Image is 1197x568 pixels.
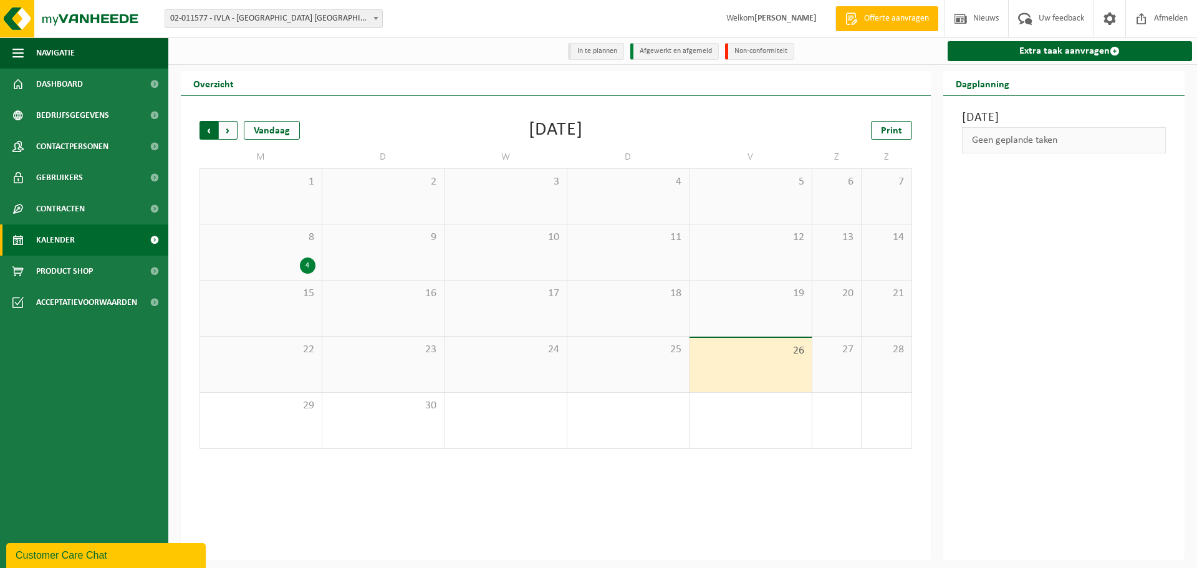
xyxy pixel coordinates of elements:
[725,43,794,60] li: Non-conformiteit
[165,10,382,27] span: 02-011577 - IVLA - CP OUDENAARDE - 9700 OUDENAARDE, LEEBEEKSTRAAT 10
[696,175,805,189] span: 5
[329,175,438,189] span: 2
[199,121,218,140] span: Vorige
[181,71,246,95] h2: Overzicht
[36,162,83,193] span: Gebruikers
[819,231,855,244] span: 13
[819,287,855,301] span: 20
[819,175,855,189] span: 6
[36,287,137,318] span: Acceptatievoorwaarden
[861,12,932,25] span: Offerte aanvragen
[868,231,905,244] span: 14
[574,231,683,244] span: 11
[948,41,1193,61] a: Extra taak aanvragen
[329,287,438,301] span: 16
[868,343,905,357] span: 28
[696,231,805,244] span: 12
[574,287,683,301] span: 18
[36,37,75,69] span: Navigatie
[219,121,238,140] span: Volgende
[206,343,315,357] span: 22
[206,399,315,413] span: 29
[36,131,108,162] span: Contactpersonen
[36,100,109,131] span: Bedrijfsgegevens
[943,71,1022,95] h2: Dagplanning
[690,146,812,168] td: V
[451,343,560,357] span: 24
[574,175,683,189] span: 4
[329,343,438,357] span: 23
[451,231,560,244] span: 10
[754,14,817,23] strong: [PERSON_NAME]
[819,343,855,357] span: 27
[862,146,911,168] td: Z
[36,256,93,287] span: Product Shop
[574,343,683,357] span: 25
[244,121,300,140] div: Vandaag
[529,121,583,140] div: [DATE]
[696,287,805,301] span: 19
[6,541,208,568] iframe: chat widget
[868,175,905,189] span: 7
[962,127,1166,153] div: Geen geplande taken
[329,231,438,244] span: 9
[206,287,315,301] span: 15
[206,231,315,244] span: 8
[445,146,567,168] td: W
[199,146,322,168] td: M
[568,43,624,60] li: In te plannen
[165,9,383,28] span: 02-011577 - IVLA - CP OUDENAARDE - 9700 OUDENAARDE, LEEBEEKSTRAAT 10
[567,146,690,168] td: D
[451,175,560,189] span: 3
[36,69,83,100] span: Dashboard
[36,193,85,224] span: Contracten
[835,6,938,31] a: Offerte aanvragen
[451,287,560,301] span: 17
[206,175,315,189] span: 1
[868,287,905,301] span: 21
[871,121,912,140] a: Print
[881,126,902,136] span: Print
[300,258,315,274] div: 4
[36,224,75,256] span: Kalender
[329,399,438,413] span: 30
[322,146,445,168] td: D
[630,43,719,60] li: Afgewerkt en afgemeld
[696,344,805,358] span: 26
[962,108,1166,127] h3: [DATE]
[812,146,862,168] td: Z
